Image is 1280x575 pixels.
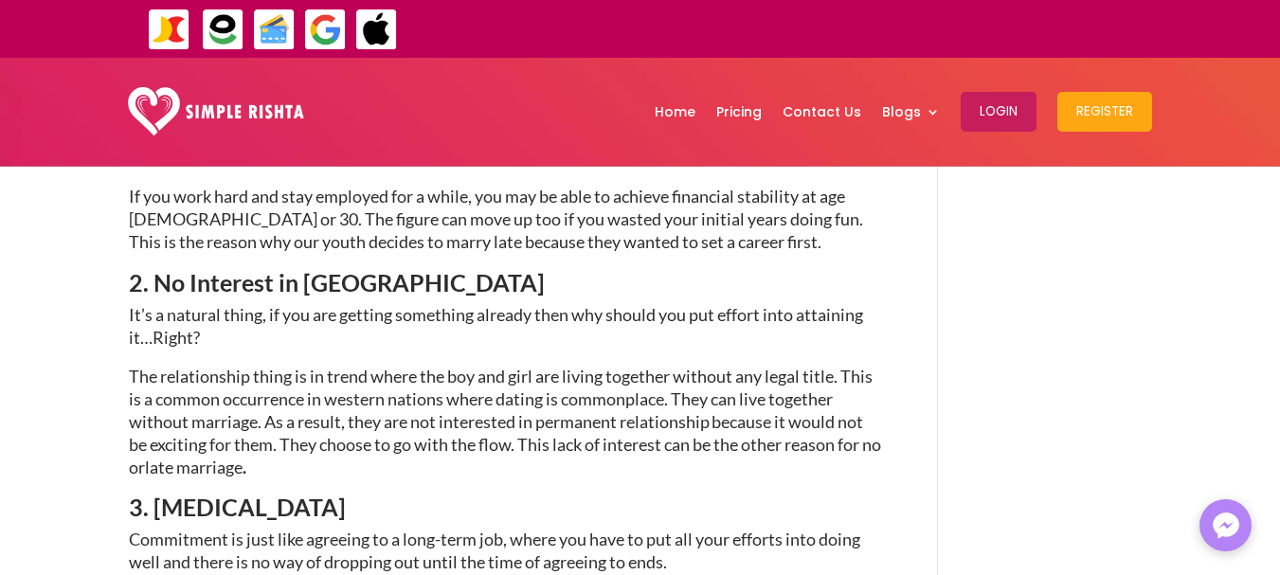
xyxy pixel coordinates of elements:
a: Home [655,63,695,161]
img: JazzCash-icon [148,9,190,51]
img: Messenger [1207,507,1245,545]
span: 2. No Interest in [GEOGRAPHIC_DATA] [129,268,545,296]
a: Pricing [716,63,762,161]
span: The relationship thing is in trend where the boy and girl are living together without any legal t... [129,366,881,476]
button: Register [1057,92,1152,132]
img: ApplePay-icon [355,9,398,51]
span: . [243,457,246,477]
span: Every young person’s dream is to have their own home, car, business, healthy back, etc. However, ... [129,124,874,168]
button: Login [961,92,1037,132]
span: It’s a natural thing, if you are getting something already then why should you put effort into at... [129,304,863,348]
a: Blogs [882,63,940,161]
img: Credit Cards [253,9,296,51]
span: late marriage [145,457,243,477]
a: Contact Us [783,63,861,161]
span: 3. [MEDICAL_DATA] [129,493,346,521]
img: EasyPaisa-icon [202,9,244,51]
span: If you work hard and stay employed for a while, you may be able to achieve financial stability at... [129,186,863,252]
img: GooglePay-icon [304,9,347,51]
span: Commitment is just like agreeing to a long-term job, where you have to put all your efforts into ... [129,529,860,572]
a: Register [1057,63,1152,161]
a: Login [961,63,1037,161]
